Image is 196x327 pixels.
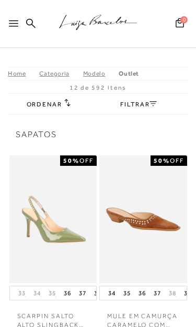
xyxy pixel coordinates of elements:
[27,101,62,108] span: Ordenar
[10,155,96,283] a: SCARPIN SALTO ALTO SLINGBACK PIRÂMIDES VERDE OLIVA SCARPIN SALTO ALTO SLINGBACK PIRÂMIDES VERDE O...
[120,289,134,297] button: 35
[170,157,184,164] span: OFF
[70,84,127,91] span: 12 de 592 itens
[79,157,94,164] span: OFF
[8,70,39,77] a: Home
[172,17,187,31] button: 0
[39,70,83,77] a: Categoria
[105,289,119,297] button: 34
[45,289,59,297] button: 35
[30,289,44,297] button: 34
[15,289,29,297] button: 33
[61,289,74,297] button: 36
[151,289,164,297] button: 37
[100,155,186,283] a: MULE EM CAMURÇA CARAMELO COM REBITES MULTI METÁLICOS MULE EM CAMURÇA CARAMELO COM REBITES MULTI M...
[181,289,194,297] button: 39
[16,130,180,139] span: Sapatos
[83,70,119,77] a: Modelo
[119,70,139,77] a: Outlet
[10,155,96,283] img: SCARPIN SALTO ALTO SLINGBACK PIRÂMIDES VERDE OLIVA
[154,157,170,164] strong: 50%
[120,101,157,108] a: FILTRAR
[100,155,186,283] img: MULE EM CAMURÇA CARAMELO COM REBITES MULTI METÁLICOS
[91,289,105,297] button: 38
[135,289,149,297] button: 36
[180,16,188,23] span: 0
[76,289,89,297] button: 37
[166,289,179,297] button: 38
[63,157,79,164] strong: 50%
